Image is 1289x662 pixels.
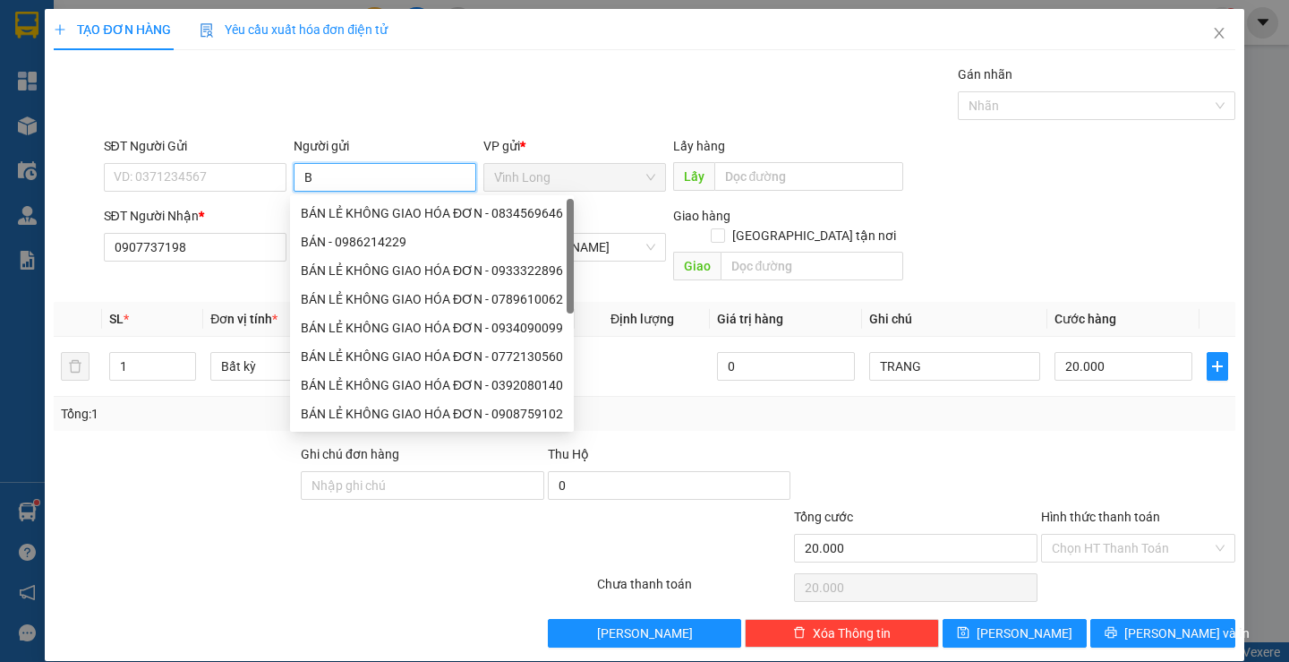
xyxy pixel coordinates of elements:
input: Ghi chú đơn hàng [301,471,544,500]
span: Cước hàng [1054,312,1116,326]
span: [PERSON_NAME] và In [1124,623,1250,643]
span: close [1212,26,1226,40]
div: SĐT Người Nhận [104,206,286,226]
button: printer[PERSON_NAME] và In [1090,619,1234,648]
input: Ghi Chú [869,352,1040,381]
span: [PERSON_NAME] [977,623,1072,643]
span: delete [793,626,806,641]
span: plus [1208,359,1227,374]
span: TẠO ĐƠN HÀNG [54,22,170,37]
span: Thu Hộ [548,447,589,461]
span: Vĩnh Long [494,164,655,191]
span: TP. Hồ Chí Minh [494,234,655,261]
div: BÁN LẺ KHÔNG GIAO HÓA ĐƠN - 0908759102 [290,400,574,428]
span: Yêu cầu xuất hóa đơn điện tử [200,22,388,37]
input: Dọc đường [721,252,903,280]
div: BÁN LẺ KHÔNG GIAO HÓA ĐƠN - 0789610062 [290,285,574,314]
div: BÁN LẺ KHÔNG GIAO HÓA ĐƠN - 0392080140 [290,371,574,400]
div: BÁN LẺ KHÔNG GIAO HÓA ĐƠN - 0392080140 [301,375,563,395]
div: BÁN LẺ KHÔNG GIAO HÓA ĐƠN [15,37,141,101]
span: save [957,626,969,641]
span: Định lượng [610,312,674,326]
label: Gán nhãn [958,67,1012,82]
div: 0819339599 [15,101,141,126]
div: Chưa thanh toán [595,574,793,606]
span: printer [1105,626,1117,641]
span: Lấy hàng [673,139,725,153]
img: icon [200,23,214,38]
span: Bất kỳ [221,353,371,380]
div: BÁN LẺ KHÔNG GIAO HÓA ĐƠN - 0772130560 [301,347,563,366]
span: [PERSON_NAME] [597,623,693,643]
span: plus [54,23,66,36]
input: 0 [717,352,855,381]
div: BÁN LẺ KHÔNG GIAO HÓA ĐƠN - 0934090099 [301,318,563,338]
div: BÁN LẺ KHÔNG GIAO HÓA ĐƠN - 0789610062 [301,289,563,309]
button: plus [1207,352,1228,381]
button: [PERSON_NAME] [548,619,742,648]
span: Giao [673,252,721,280]
span: Giá trị hàng [717,312,783,326]
label: Ghi chú đơn hàng [301,447,399,461]
div: 0339980646 [153,80,296,105]
span: Tổng cước [794,510,853,524]
div: BÁN LẺ KHÔNG GIAO HÓA ĐƠN - 0834569646 [290,199,574,228]
span: Gửi: [15,17,43,36]
span: Đơn vị tính [210,312,277,326]
div: BÁN LẺ KHÔNG GIAO HÓA ĐƠN - 0834569646 [301,203,563,223]
th: Ghi chú [862,302,1047,337]
span: Nhận: [153,17,196,36]
span: Lấy [673,162,714,191]
button: Close [1194,9,1244,59]
div: BÁN LẺ KHÔNG GIAO HÓA ĐƠN - 0933322896 [301,261,563,280]
div: Vĩnh Long [15,15,141,37]
button: delete [61,352,90,381]
div: BÁN - 0986214229 [290,228,574,256]
label: Hình thức thanh toán [1041,510,1160,524]
div: BÁN LẺ KHÔNG GIAO HÓA ĐƠN - 0933322896 [290,256,574,285]
div: BÁN - 0986214229 [301,232,563,252]
div: Người gửi [294,136,476,156]
button: deleteXóa Thông tin [745,619,939,648]
span: SL [109,312,124,326]
div: CHÚ PHU [153,58,296,80]
div: Tổng: 1 [61,404,499,424]
div: BÁN LẺ KHÔNG GIAO HÓA ĐƠN - 0772130560 [290,342,574,371]
div: VP gửi [483,136,666,156]
div: BÁN LẺ KHÔNG GIAO HÓA ĐƠN - 0934090099 [290,314,574,342]
span: [GEOGRAPHIC_DATA] tận nơi [725,226,903,245]
input: Dọc đường [714,162,903,191]
span: Giao hàng [673,209,730,223]
button: save[PERSON_NAME] [943,619,1087,648]
div: SĐT Người Gửi [104,136,286,156]
span: Xóa Thông tin [813,623,891,643]
div: TP. [PERSON_NAME] [153,15,296,58]
div: BÁN LẺ KHÔNG GIAO HÓA ĐƠN - 0908759102 [301,404,563,424]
